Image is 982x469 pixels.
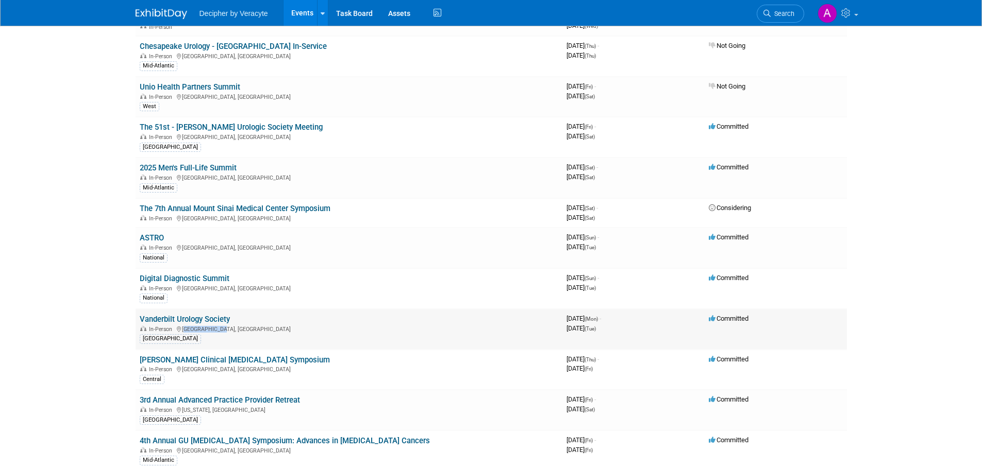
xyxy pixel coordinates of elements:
[140,173,558,181] div: [GEOGRAPHIC_DATA], [GEOGRAPHIC_DATA]
[567,315,601,322] span: [DATE]
[567,446,593,454] span: [DATE]
[149,53,175,60] span: In-Person
[567,436,596,444] span: [DATE]
[149,326,175,333] span: In-Person
[149,407,175,413] span: In-Person
[140,324,558,333] div: [GEOGRAPHIC_DATA], [GEOGRAPHIC_DATA]
[140,326,146,331] img: In-Person Event
[140,293,168,303] div: National
[585,366,593,372] span: (Fri)
[818,4,837,23] img: Adina Gerson-Gurwitz
[140,415,201,425] div: [GEOGRAPHIC_DATA]
[709,42,745,49] span: Not Going
[140,51,558,60] div: [GEOGRAPHIC_DATA], [GEOGRAPHIC_DATA]
[140,366,146,371] img: In-Person Event
[585,134,595,140] span: (Sat)
[140,405,558,413] div: [US_STATE], [GEOGRAPHIC_DATA]
[709,274,748,282] span: Committed
[585,53,596,59] span: (Thu)
[585,175,595,180] span: (Sat)
[140,446,558,454] div: [GEOGRAPHIC_DATA], [GEOGRAPHIC_DATA]
[597,274,599,282] span: -
[140,253,168,263] div: National
[596,163,598,171] span: -
[567,42,599,49] span: [DATE]
[585,124,593,130] span: (Fri)
[597,42,599,49] span: -
[585,397,593,403] span: (Fri)
[594,82,596,90] span: -
[594,395,596,403] span: -
[709,395,748,403] span: Committed
[567,324,596,332] span: [DATE]
[149,134,175,141] span: In-Person
[140,355,330,364] a: [PERSON_NAME] Clinical [MEDICAL_DATA] Symposium
[140,132,558,141] div: [GEOGRAPHIC_DATA], [GEOGRAPHIC_DATA]
[567,395,596,403] span: [DATE]
[140,92,558,100] div: [GEOGRAPHIC_DATA], [GEOGRAPHIC_DATA]
[140,61,177,71] div: Mid-Atlantic
[585,205,595,211] span: (Sat)
[585,275,596,281] span: (Sun)
[596,204,598,212] span: -
[600,315,601,322] span: -
[567,132,595,140] span: [DATE]
[771,10,794,18] span: Search
[140,215,146,220] img: In-Person Event
[140,183,177,193] div: Mid-Atlantic
[567,284,596,291] span: [DATE]
[567,355,599,363] span: [DATE]
[585,235,596,240] span: (Sun)
[567,163,598,171] span: [DATE]
[140,163,237,172] a: 2025 Men's Full-Life Summit
[567,243,596,251] span: [DATE]
[585,215,595,221] span: (Sat)
[567,92,595,100] span: [DATE]
[567,405,595,413] span: [DATE]
[709,355,748,363] span: Committed
[140,233,164,242] a: ASTRO
[594,123,596,130] span: -
[709,233,748,241] span: Committed
[567,173,595,181] span: [DATE]
[140,456,177,465] div: Mid-Atlantic
[149,366,175,373] span: In-Person
[140,334,201,343] div: [GEOGRAPHIC_DATA]
[149,215,175,222] span: In-Person
[140,284,558,292] div: [GEOGRAPHIC_DATA], [GEOGRAPHIC_DATA]
[149,94,175,100] span: In-Person
[597,233,599,241] span: -
[140,94,146,99] img: In-Person Event
[140,447,146,453] img: In-Person Event
[140,204,330,213] a: The 7th Annual Mount Sinai Medical Center Symposium
[199,9,268,18] span: Decipher by Veracyte
[567,51,596,59] span: [DATE]
[140,364,558,373] div: [GEOGRAPHIC_DATA], [GEOGRAPHIC_DATA]
[585,357,596,362] span: (Thu)
[757,5,804,23] a: Search
[140,315,230,324] a: Vanderbilt Urology Society
[585,94,595,99] span: (Sat)
[585,438,593,443] span: (Fri)
[567,233,599,241] span: [DATE]
[140,243,558,251] div: [GEOGRAPHIC_DATA], [GEOGRAPHIC_DATA]
[594,436,596,444] span: -
[140,214,558,222] div: [GEOGRAPHIC_DATA], [GEOGRAPHIC_DATA]
[140,53,146,58] img: In-Person Event
[140,42,327,51] a: Chesapeake Urology - [GEOGRAPHIC_DATA] In-Service
[585,285,596,291] span: (Tue)
[567,214,595,221] span: [DATE]
[140,82,240,92] a: Unio Health Partners Summit
[149,24,175,30] span: In-Person
[149,175,175,181] span: In-Person
[140,375,164,384] div: Central
[149,447,175,454] span: In-Person
[585,43,596,49] span: (Thu)
[709,163,748,171] span: Committed
[709,123,748,130] span: Committed
[585,407,595,412] span: (Sat)
[149,285,175,292] span: In-Person
[567,204,598,212] span: [DATE]
[709,204,751,212] span: Considering
[567,82,596,90] span: [DATE]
